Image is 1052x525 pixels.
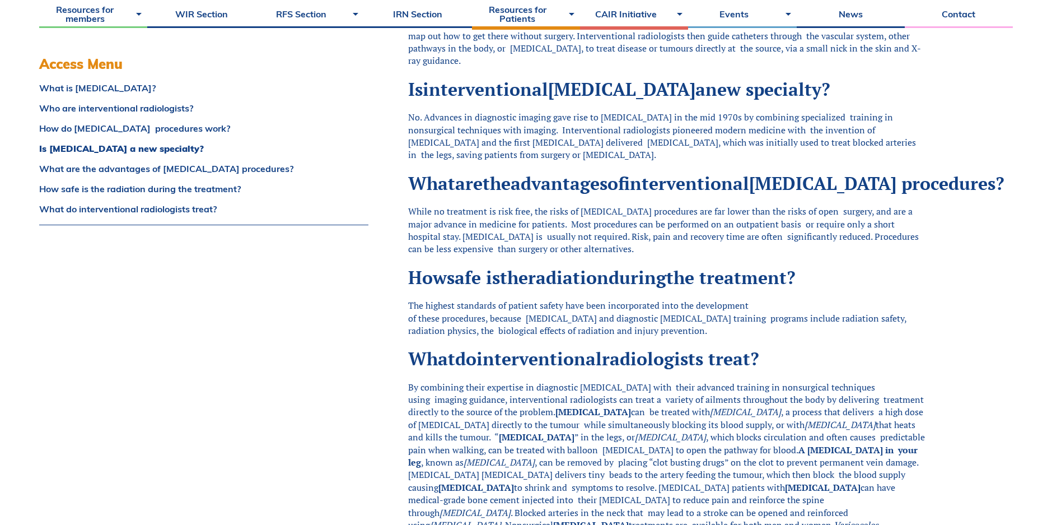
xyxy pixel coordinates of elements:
[630,171,749,195] span: interventional
[39,104,368,113] a: Who are interventional radiologists?
[528,266,609,289] span: radiation
[695,77,705,101] span: a
[455,171,483,195] span: are
[408,205,929,255] p: While no treatment is risk free, the risks of [MEDICAL_DATA] procedures are far lower than the ri...
[699,266,796,289] span: treatment?
[746,77,830,101] span: specialty?
[39,124,368,133] a: How do [MEDICAL_DATA] procedures work?
[464,456,535,468] em: [MEDICAL_DATA]
[805,419,876,431] em: [MEDICAL_DATA]
[39,83,368,92] a: What is [MEDICAL_DATA]?
[705,77,741,101] span: new
[39,205,368,213] a: What do interventional radiologists treat?​
[39,144,368,153] a: Is [MEDICAL_DATA] a new specialty?
[666,266,694,289] span: the
[39,164,368,173] a: What are the advantages of [MEDICAL_DATA] procedures?
[408,267,929,288] h2: ​
[476,347,602,370] span: interventional
[408,171,455,195] span: What
[39,184,368,193] a: How safe is the radiation during the treatment?​
[39,56,368,72] h3: Access Menu
[785,481,861,494] strong: [MEDICAL_DATA]
[423,77,548,101] span: interventional
[548,77,695,101] span: [MEDICAL_DATA]
[447,266,500,289] span: safe is
[500,266,528,289] span: the
[438,481,514,494] strong: [MEDICAL_DATA]
[483,171,511,195] span: the
[408,444,918,468] strong: A [MEDICAL_DATA] in your leg
[439,507,511,519] em: [MEDICAL_DATA]
[609,266,666,289] span: during
[499,431,574,443] strong: [MEDICAL_DATA]
[602,347,703,370] span: radiologists
[708,347,759,370] span: treat?
[408,348,929,369] h2: ​
[408,299,929,337] p: The highest standards of patient safety have been incorporated into the development of these proc...
[408,266,447,289] span: How
[749,171,896,195] span: [MEDICAL_DATA]
[408,17,929,67] p: Interventional radiologists use imaging, like X-rays or MRIs, to see inside a patient’s body, pin...
[455,347,476,370] span: do
[555,406,631,418] strong: [MEDICAL_DATA]
[408,347,455,370] span: What
[635,431,706,443] em: [MEDICAL_DATA]
[901,171,1004,195] span: procedures?
[408,77,423,101] span: Is
[710,406,781,418] em: [MEDICAL_DATA]
[511,171,607,195] span: advantages
[408,111,929,161] p: No. Advances in diagnostic imaging gave rise to [MEDICAL_DATA] in the mid 1970s by combining spec...
[607,171,630,195] span: of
